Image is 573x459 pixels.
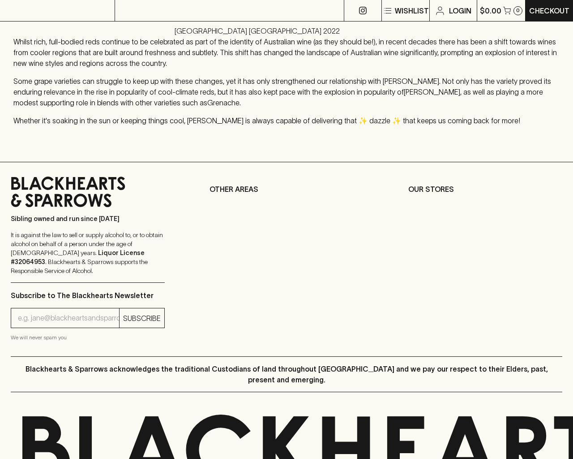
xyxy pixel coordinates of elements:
p: Whilst rich, full-bodied reds continue to be celebrated as part of the identity of Australian win... [13,36,560,69]
p: Some grape varieties can struggle to keep up with these changes, yet it has only strengthened our... [13,76,560,108]
a: Grenache. [207,99,241,107]
p: Checkout [529,5,569,16]
p: Whether it's soaking in the sun or keeping things cool, [PERSON_NAME] is always capable of delive... [13,115,560,126]
p: We will never spam you [11,333,165,342]
p: Subscribe to The Blackhearts Newsletter [11,290,165,301]
p: It is against the law to sell or supply alcohol to, or to obtain alcohol on behalf of a person un... [11,230,165,275]
input: e.g. jane@blackheartsandsparrows.com.au [18,311,119,325]
p: OUR STORES [408,184,562,195]
p: SUBSCRIBE [123,313,161,324]
p: ⠀ [115,5,123,16]
p: 0 [516,8,520,13]
p: Wishlist [395,5,429,16]
p: Login [449,5,471,16]
p: OTHER AREAS [210,184,363,195]
button: SUBSCRIBE [120,308,164,328]
p: Blackhearts & Sparrows acknowledges the traditional Custodians of land throughout [GEOGRAPHIC_DAT... [17,364,556,385]
a: [PERSON_NAME] [404,88,460,96]
p: Sibling owned and run since [DATE] [11,214,165,223]
p: $0.00 [480,5,501,16]
p: [GEOGRAPHIC_DATA] [GEOGRAPHIC_DATA] 2022 [175,26,398,36]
